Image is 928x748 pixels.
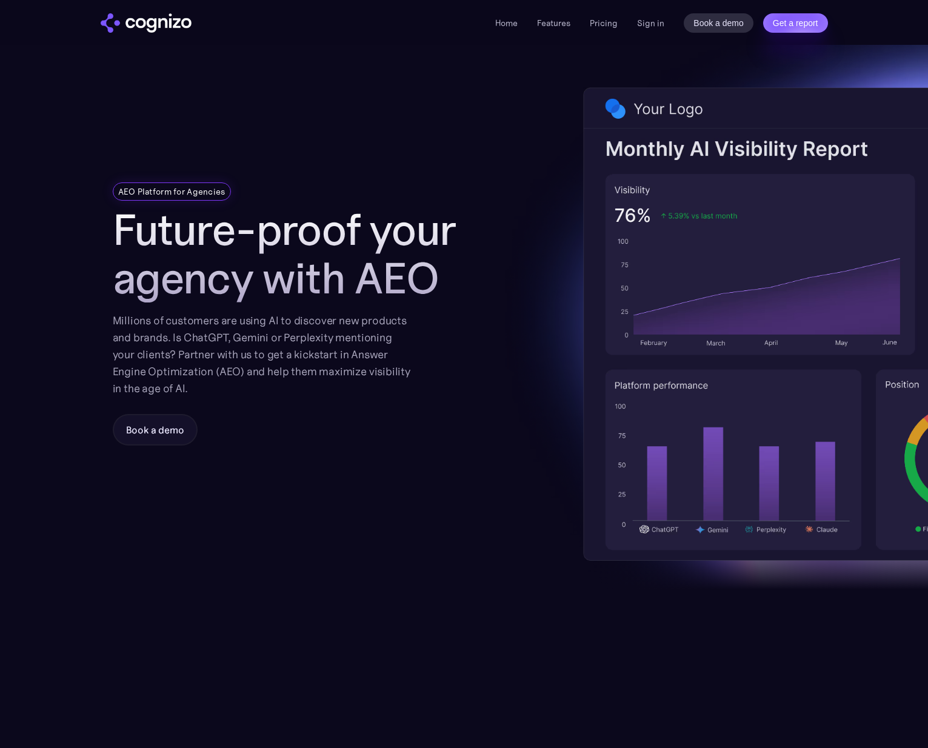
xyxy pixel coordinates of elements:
[101,13,192,33] a: home
[763,13,828,33] a: Get a report
[637,16,664,30] a: Sign in
[495,18,518,28] a: Home
[113,414,198,446] a: Book a demo
[537,18,570,28] a: Features
[113,312,411,397] div: Millions of customers are using AI to discover new products and brands. Is ChatGPT, Gemini or Per...
[590,18,618,28] a: Pricing
[126,422,184,437] div: Book a demo
[118,185,225,198] div: AEO Platform for Agencies
[113,205,489,302] h1: Future-proof your agency with AEO
[101,13,192,33] img: cognizo logo
[684,13,753,33] a: Book a demo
